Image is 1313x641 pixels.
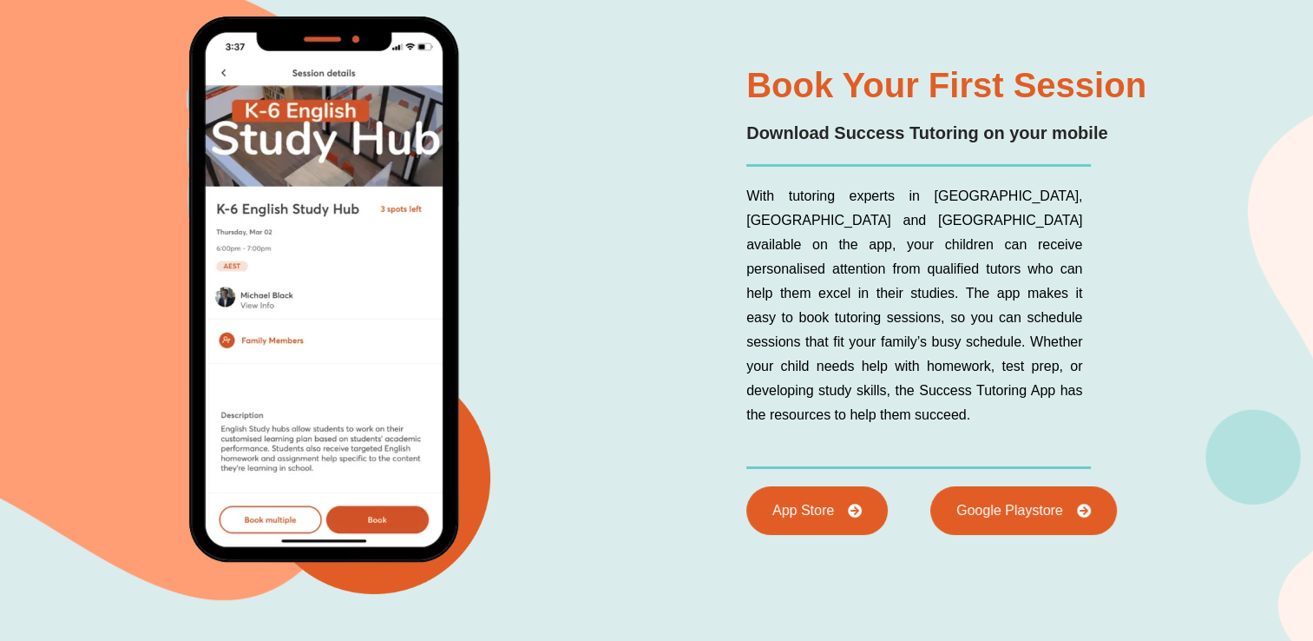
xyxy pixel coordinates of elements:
a: App Store [746,486,888,535]
h2: Download Success Tutoring on your mobile [746,120,1238,147]
h2: Book Your First Session [746,68,1238,102]
span: Google Playstore [956,504,1063,518]
p: With tutoring experts in [GEOGRAPHIC_DATA], [GEOGRAPHIC_DATA] and [GEOGRAPHIC_DATA] available on ... [746,184,1082,427]
span: App Store [772,504,834,518]
iframe: Chat Widget [1226,558,1313,641]
a: Google Playstore [930,486,1117,535]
